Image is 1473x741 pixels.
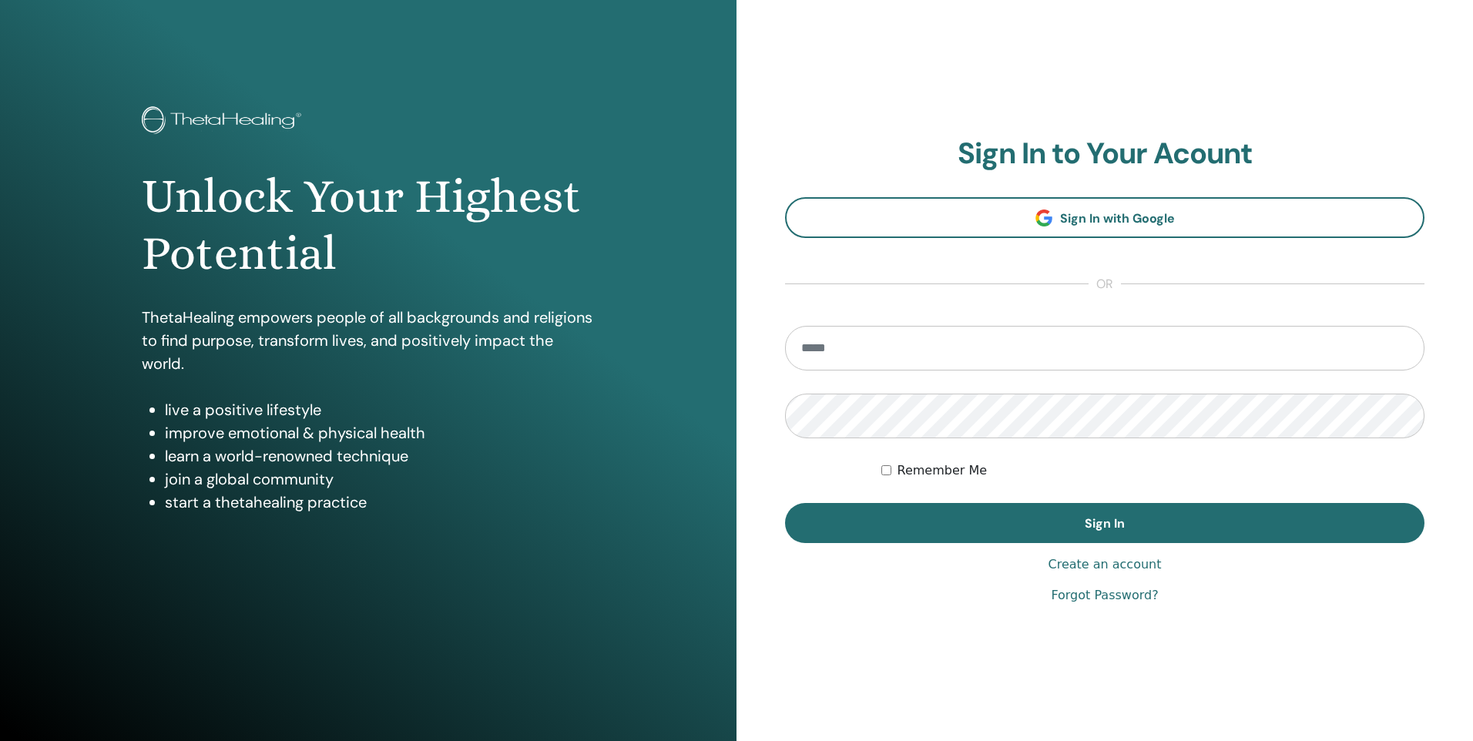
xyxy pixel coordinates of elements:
a: Forgot Password? [1051,586,1158,605]
li: live a positive lifestyle [165,398,594,421]
span: Sign In [1085,515,1125,531]
li: learn a world-renowned technique [165,444,594,468]
span: or [1089,275,1121,293]
button: Sign In [785,503,1424,543]
h1: Unlock Your Highest Potential [142,168,594,283]
span: Sign In with Google [1060,210,1175,226]
a: Create an account [1048,555,1161,574]
div: Keep me authenticated indefinitely or until I manually logout [881,461,1425,480]
a: Sign In with Google [785,197,1424,238]
h2: Sign In to Your Acount [785,136,1424,172]
li: start a thetahealing practice [165,491,594,514]
li: improve emotional & physical health [165,421,594,444]
li: join a global community [165,468,594,491]
p: ThetaHealing empowers people of all backgrounds and religions to find purpose, transform lives, a... [142,306,594,375]
label: Remember Me [898,461,988,480]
